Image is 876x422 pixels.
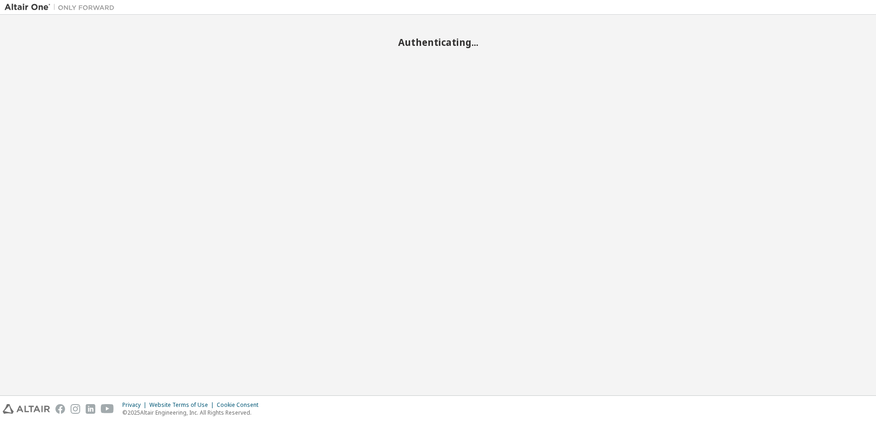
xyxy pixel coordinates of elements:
[55,404,65,414] img: facebook.svg
[71,404,80,414] img: instagram.svg
[217,401,264,409] div: Cookie Consent
[5,3,119,12] img: Altair One
[101,404,114,414] img: youtube.svg
[5,36,871,48] h2: Authenticating...
[122,401,149,409] div: Privacy
[86,404,95,414] img: linkedin.svg
[122,409,264,416] p: © 2025 Altair Engineering, Inc. All Rights Reserved.
[149,401,217,409] div: Website Terms of Use
[3,404,50,414] img: altair_logo.svg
